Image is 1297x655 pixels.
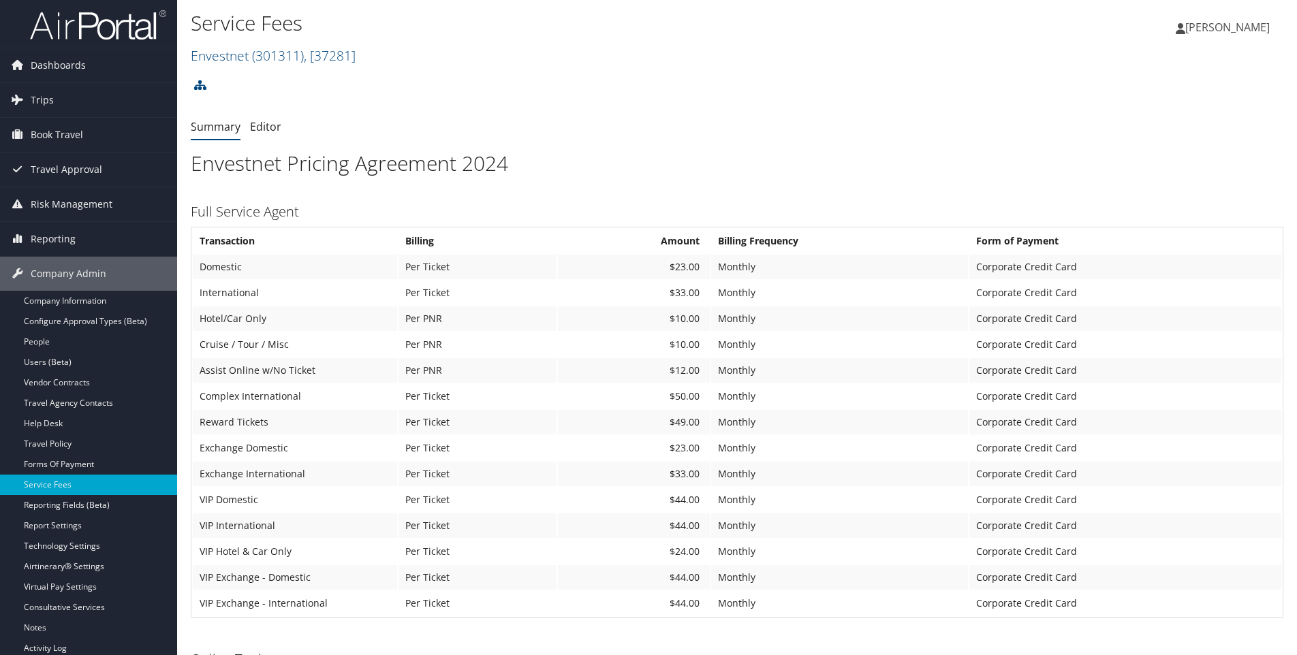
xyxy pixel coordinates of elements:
a: [PERSON_NAME] [1176,7,1283,48]
span: Book Travel [31,118,83,152]
td: Corporate Credit Card [969,436,1281,460]
td: Corporate Credit Card [969,591,1281,616]
td: Corporate Credit Card [969,488,1281,512]
span: [PERSON_NAME] [1185,20,1270,35]
th: Form of Payment [969,229,1281,253]
td: Corporate Credit Card [969,565,1281,590]
td: Corporate Credit Card [969,332,1281,357]
td: Per Ticket [399,410,557,434]
td: Corporate Credit Card [969,539,1281,564]
td: VIP Exchange - Domestic [193,565,397,590]
td: Monthly [711,462,967,486]
td: $44.00 [558,591,710,616]
td: $44.00 [558,513,710,538]
td: Monthly [711,513,967,538]
td: Per Ticket [399,591,557,616]
td: Monthly [711,384,967,409]
td: Domestic [193,255,397,279]
td: Corporate Credit Card [969,410,1281,434]
td: Per Ticket [399,539,557,564]
td: Corporate Credit Card [969,281,1281,305]
td: Complex International [193,384,397,409]
td: $23.00 [558,436,710,460]
td: Per Ticket [399,436,557,460]
td: Monthly [711,410,967,434]
td: Per PNR [399,306,557,331]
td: Monthly [711,565,967,590]
td: Per Ticket [399,565,557,590]
th: Billing Frequency [711,229,967,253]
td: Monthly [711,488,967,512]
span: Risk Management [31,187,112,221]
h1: Envestnet Pricing Agreement 2024 [191,149,1283,178]
td: Monthly [711,358,967,383]
td: Corporate Credit Card [969,513,1281,538]
td: Per Ticket [399,462,557,486]
h1: Service Fees [191,9,919,37]
a: Envestnet [191,46,356,65]
a: Summary [191,119,240,134]
td: $23.00 [558,255,710,279]
td: Per PNR [399,358,557,383]
td: Hotel/Car Only [193,306,397,331]
td: $49.00 [558,410,710,434]
td: Exchange International [193,462,397,486]
td: Monthly [711,281,967,305]
img: airportal-logo.png [30,9,166,41]
td: Corporate Credit Card [969,255,1281,279]
td: International [193,281,397,305]
td: Per Ticket [399,255,557,279]
td: Assist Online w/No Ticket [193,358,397,383]
td: $10.00 [558,306,710,331]
td: Monthly [711,436,967,460]
td: Reward Tickets [193,410,397,434]
span: Company Admin [31,257,106,291]
span: Reporting [31,222,76,256]
td: VIP Hotel & Car Only [193,539,397,564]
td: VIP International [193,513,397,538]
span: ( 301311 ) [252,46,304,65]
td: $33.00 [558,462,710,486]
td: $10.00 [558,332,710,357]
td: $33.00 [558,281,710,305]
td: Per Ticket [399,513,557,538]
td: VIP Domestic [193,488,397,512]
td: Corporate Credit Card [969,384,1281,409]
td: Per Ticket [399,488,557,512]
th: Transaction [193,229,397,253]
td: Exchange Domestic [193,436,397,460]
td: $12.00 [558,358,710,383]
td: $50.00 [558,384,710,409]
th: Amount [558,229,710,253]
span: , [ 37281 ] [304,46,356,65]
td: Cruise / Tour / Misc [193,332,397,357]
td: Monthly [711,306,967,331]
td: $44.00 [558,565,710,590]
td: $44.00 [558,488,710,512]
a: Editor [250,119,281,134]
td: Per PNR [399,332,557,357]
span: Dashboards [31,48,86,82]
td: Per Ticket [399,281,557,305]
td: $24.00 [558,539,710,564]
td: Corporate Credit Card [969,306,1281,331]
span: Trips [31,83,54,117]
td: Corporate Credit Card [969,358,1281,383]
span: Travel Approval [31,153,102,187]
td: Monthly [711,539,967,564]
h3: Full Service Agent [191,202,1283,221]
td: Per Ticket [399,384,557,409]
th: Billing [399,229,557,253]
td: Monthly [711,591,967,616]
td: VIP Exchange - International [193,591,397,616]
td: Monthly [711,255,967,279]
td: Monthly [711,332,967,357]
td: Corporate Credit Card [969,462,1281,486]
